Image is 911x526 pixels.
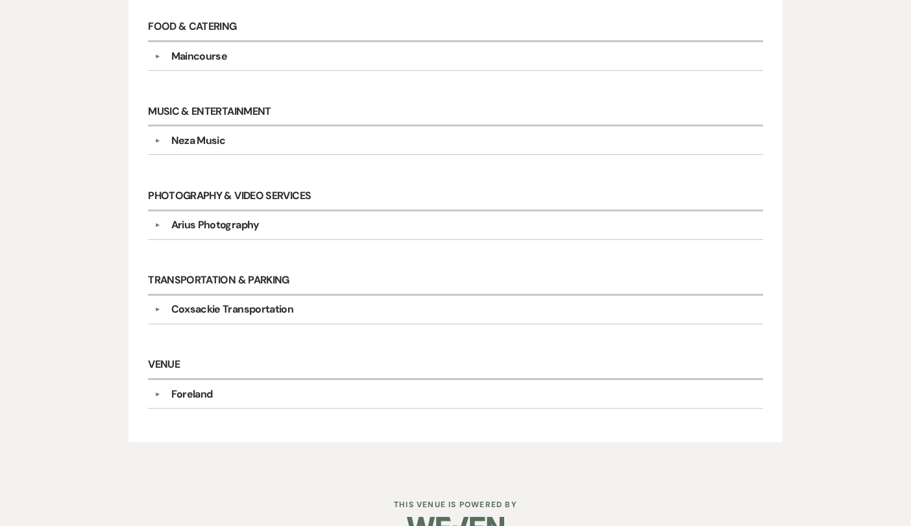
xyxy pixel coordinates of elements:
[148,267,763,296] h6: Transportation & Parking
[171,302,294,317] div: Coxsackie Transportation
[171,133,226,149] div: Neza Music
[150,391,165,398] button: ▼
[150,222,165,228] button: ▼
[148,182,763,211] h6: Photography & Video Services
[150,137,165,144] button: ▼
[148,352,763,380] h6: Venue
[148,98,763,126] h6: Music & Entertainment
[148,14,763,42] h6: Food & Catering
[171,217,260,233] div: Arius Photography
[171,49,228,64] div: Maincourse
[150,53,165,60] button: ▼
[171,387,213,402] div: Foreland
[150,307,165,313] button: ▼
